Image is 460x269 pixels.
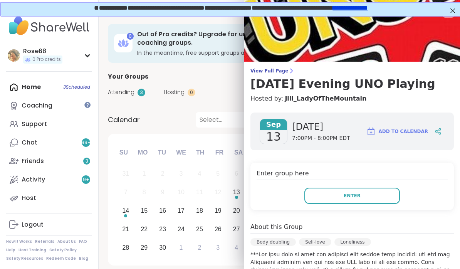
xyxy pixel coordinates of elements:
[154,184,171,200] div: Not available Tuesday, September 9th, 2025
[127,33,134,40] div: 0
[228,202,245,219] div: Choose Saturday, September 20th, 2025
[192,144,209,161] div: Th
[6,152,92,170] a: Friends3
[363,122,431,141] button: Add to Calendar
[108,88,134,96] span: Attending
[6,96,92,115] a: Coaching
[210,221,226,237] div: Choose Friday, September 26th, 2025
[196,205,203,216] div: 18
[124,187,128,197] div: 7
[22,194,36,202] div: Host
[250,68,454,74] span: View Full Page
[191,239,208,256] div: Choose Thursday, October 2nd, 2025
[178,187,185,197] div: 10
[136,221,153,237] div: Choose Monday, September 22nd, 2025
[228,166,245,182] div: Not available Saturday, September 6th, 2025
[108,72,148,81] span: Your Groups
[292,134,350,142] span: 7:00PM - 8:00PM EDT
[136,202,153,219] div: Choose Monday, September 15th, 2025
[211,144,228,161] div: Fr
[136,184,153,200] div: Not available Monday, September 8th, 2025
[250,238,296,246] div: Body doubling
[292,121,350,133] span: [DATE]
[210,184,226,200] div: Not available Friday, September 12th, 2025
[379,128,428,135] span: Add to Calendar
[8,49,20,62] img: Rose68
[22,175,45,184] div: Activity
[178,205,185,216] div: 17
[141,224,148,234] div: 22
[35,239,54,244] a: Referrals
[6,239,32,244] a: How It Works
[250,68,454,91] a: View Full Page[DATE] Evening UNO Playing
[161,168,165,179] div: 2
[164,88,185,96] span: Hosting
[334,238,371,246] div: Loneliness
[215,205,222,216] div: 19
[81,140,91,146] span: 99 +
[23,47,62,55] div: Rose68
[198,168,201,179] div: 4
[304,188,400,204] button: Enter
[108,114,140,125] span: Calendar
[154,166,171,182] div: Not available Tuesday, September 2nd, 2025
[215,187,222,197] div: 12
[79,239,87,244] a: FAQ
[260,119,287,130] span: Sep
[366,127,376,136] img: ShareWell Logomark
[266,130,281,144] span: 13
[118,184,134,200] div: Not available Sunday, September 7th, 2025
[173,239,190,256] div: Choose Wednesday, October 1st, 2025
[196,187,203,197] div: 11
[6,170,92,189] a: Activity9+
[196,224,203,234] div: 25
[154,221,171,237] div: Choose Tuesday, September 23rd, 2025
[83,177,89,183] span: 9 +
[84,102,91,108] iframe: Spotlight
[180,168,183,179] div: 3
[122,242,129,253] div: 28
[344,192,361,199] span: Enter
[118,202,134,219] div: Choose Sunday, September 14th, 2025
[22,138,37,147] div: Chat
[118,166,134,182] div: Not available Sunday, August 31st, 2025
[180,242,183,253] div: 1
[178,224,185,234] div: 24
[86,158,88,165] span: 3
[159,205,166,216] div: 16
[22,220,44,229] div: Logout
[118,239,134,256] div: Choose Sunday, September 28th, 2025
[191,166,208,182] div: Not available Thursday, September 4th, 2025
[143,187,146,197] div: 8
[198,242,201,253] div: 2
[154,239,171,256] div: Choose Tuesday, September 30th, 2025
[6,256,43,261] a: Safety Resources
[138,89,145,96] div: 3
[46,256,76,261] a: Redeem Code
[136,239,153,256] div: Choose Monday, September 29th, 2025
[250,77,454,91] h3: [DATE] Evening UNO Playing
[57,239,76,244] a: About Us
[6,12,92,39] img: ShareWell Nav Logo
[141,242,148,253] div: 29
[173,202,190,219] div: Choose Wednesday, September 17th, 2025
[216,242,220,253] div: 3
[153,144,170,161] div: Tu
[116,165,245,257] div: month 2025-09
[210,239,226,256] div: Choose Friday, October 3rd, 2025
[215,224,222,234] div: 26
[22,157,44,165] div: Friends
[118,221,134,237] div: Choose Sunday, September 21st, 2025
[250,222,302,232] h4: About this Group
[299,238,331,246] div: Self-love
[49,247,77,253] a: Safety Policy
[188,89,195,96] div: 0
[122,168,129,179] div: 31
[136,166,153,182] div: Not available Monday, September 1st, 2025
[122,205,129,216] div: 14
[161,187,165,197] div: 9
[6,215,92,234] a: Logout
[137,49,388,57] h3: In the meantime, free support groups are always available.
[22,101,52,110] div: Coaching
[79,256,88,261] a: Blog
